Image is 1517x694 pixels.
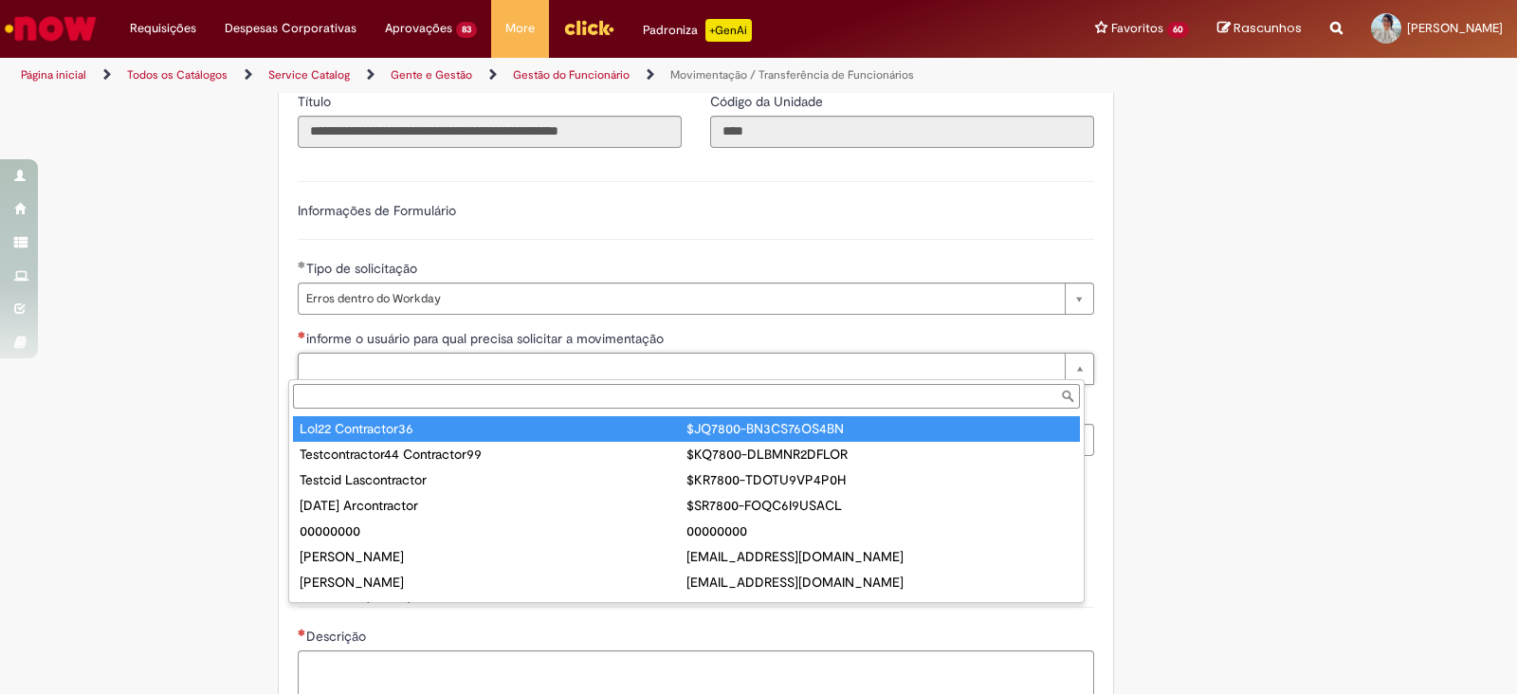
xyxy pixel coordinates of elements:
[300,598,686,617] div: Command (LAS-G) Center
[300,521,686,540] div: 00000000
[686,573,1073,592] div: [EMAIL_ADDRESS][DOMAIN_NAME]
[686,496,1073,515] div: $SR7800-FOQC6I9USACL
[686,445,1073,464] div: $KQ7800-DLBMNR2DFLOR
[289,412,1084,602] ul: informe o usuário para qual precisa solicitar a movimentação
[300,419,686,438] div: Lol22 Contractor36
[686,419,1073,438] div: $JQ7800-BN3CS76OS4BN
[300,445,686,464] div: Testcontractor44 Contractor99
[686,521,1073,540] div: 00000000
[300,496,686,515] div: [DATE] Arcontractor
[300,547,686,566] div: [PERSON_NAME]
[686,547,1073,566] div: [EMAIL_ADDRESS][DOMAIN_NAME]
[686,470,1073,489] div: $KR7800-TDOTU9VP4P0H
[300,573,686,592] div: [PERSON_NAME]
[686,598,1073,617] div: 01010191
[300,470,686,489] div: Testcid Lascontractor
